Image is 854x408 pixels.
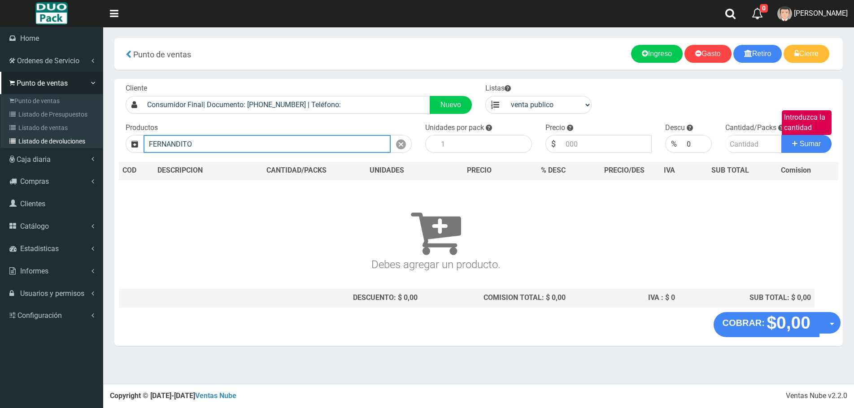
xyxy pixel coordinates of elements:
[714,312,820,337] button: COBRAR: $0,00
[126,83,147,94] label: Cliente
[20,177,49,186] span: Compras
[430,96,472,114] a: Nuevo
[467,165,492,176] span: PRECIO
[767,313,810,332] strong: $0,00
[3,121,103,135] a: Listado de ventas
[800,140,821,148] span: Sumar
[684,45,732,63] a: Gasto
[195,391,236,400] a: Ventas Nube
[760,4,768,13] span: 0
[723,318,765,328] strong: COBRAR:
[3,108,103,121] a: Listado de Presupuestos
[20,244,59,253] span: Estadisticas
[20,34,39,43] span: Home
[485,83,511,94] label: Listas
[794,9,848,17] span: [PERSON_NAME]
[20,222,49,230] span: Catálogo
[573,293,675,303] div: IVA : $ 0
[144,135,391,153] input: Introduzca el nombre del producto
[3,135,103,148] a: Listado de devoluciones
[436,135,532,153] input: 1
[154,162,241,180] th: DES
[711,165,749,176] span: SUB TOTAL
[20,289,84,298] span: Usuarios y permisos
[725,123,776,133] label: Cantidad/Packs
[20,267,48,275] span: Informes
[170,166,203,174] span: CRIPCION
[682,293,811,303] div: SUB TOTAL: $ 0,00
[781,135,832,153] button: Sumar
[20,200,45,208] span: Clientes
[122,193,749,270] h3: Debes agregar un producto.
[782,110,832,135] label: Introduzca la cantidad
[725,135,782,153] input: Cantidad
[777,6,792,21] img: User Image
[545,135,561,153] div: $
[784,45,829,63] a: Cierre
[352,162,421,180] th: UNIDADES
[541,166,566,174] span: % DESC
[425,123,484,133] label: Unidades por pack
[110,391,236,400] strong: Copyright © [DATE]-[DATE]
[604,166,645,174] span: PRECIO/DES
[119,162,154,180] th: COD
[133,50,191,59] span: Punto de ventas
[126,123,158,133] label: Productos
[665,123,685,133] label: Descu
[17,155,51,164] span: Caja diaria
[35,2,67,25] img: Logo grande
[545,123,565,133] label: Precio
[665,135,682,153] div: %
[244,293,418,303] div: DESCUENTO: $ 0,00
[781,165,811,176] span: Comision
[733,45,782,63] a: Retiro
[17,79,68,87] span: Punto de ventas
[561,135,652,153] input: 000
[241,162,353,180] th: CANTIDAD/PACKS
[631,45,683,63] a: Ingreso
[786,391,847,401] div: Ventas Nube v2.2.0
[425,293,566,303] div: COMISION TOTAL: $ 0,00
[682,135,712,153] input: 000
[143,96,430,114] input: Consumidor Final
[17,56,79,65] span: Ordenes de Servicio
[17,311,62,320] span: Configuración
[3,94,103,108] a: Punto de ventas
[664,166,675,174] span: IVA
